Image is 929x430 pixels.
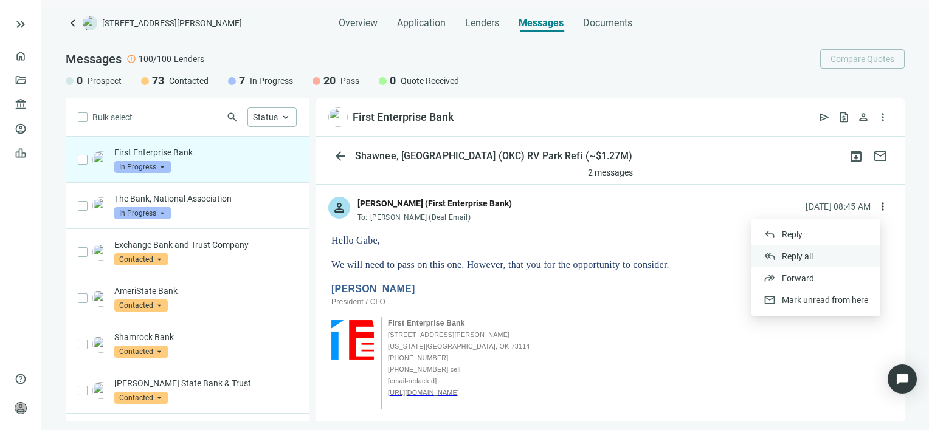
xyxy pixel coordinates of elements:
span: person [15,402,27,414]
span: Contacted [114,392,168,404]
span: Application [397,17,446,29]
span: request_quote [838,111,850,123]
p: [PERSON_NAME] State Bank & Trust [114,377,297,389]
span: Messages [519,17,564,29]
span: 0 [390,73,396,88]
p: Exchange Bank and Trust Company [114,239,297,251]
button: keyboard_double_arrow_right [13,17,28,32]
span: archive [849,149,863,163]
span: Quote Received [401,75,459,87]
img: ee5ef2db-e399-4811-a9a6-62cc84b57d73 [92,244,109,261]
span: forward [764,272,776,284]
button: person [854,107,873,127]
span: In Progress [114,207,171,219]
span: keyboard_arrow_up [280,112,291,123]
p: AmeriState Bank [114,285,297,297]
span: reply [764,228,776,241]
button: 2 messages [578,163,643,182]
button: arrow_back [328,144,353,168]
div: First Enterprise Bank [353,110,454,125]
button: archive [844,144,868,168]
span: Lenders [174,53,204,65]
span: mail [764,294,776,306]
span: 0 [77,73,83,88]
span: Overview [339,17,378,29]
span: more_vert [877,111,889,123]
span: Messages [66,52,122,66]
span: Documents [583,17,632,29]
span: help [15,373,27,385]
span: Contacted [114,346,168,358]
p: Shamrock Bank [114,331,297,343]
a: keyboard_arrow_left [66,16,80,30]
button: send [815,107,834,127]
span: Forward [782,273,814,283]
button: mail [868,144,893,168]
span: more_vert [877,200,889,213]
span: search [226,111,238,123]
div: Open Intercom Messenger [888,364,917,394]
span: In Progress [250,75,293,87]
button: more_vert [873,197,893,216]
span: Bulk select [92,111,133,124]
img: 5bacdc57-6ac6-43c0-ba9b-972d19861089 [92,336,109,353]
span: 20 [323,73,336,88]
span: mail [873,149,888,163]
span: Reply [782,230,803,239]
span: 73 [152,73,164,88]
span: 100/100 [139,53,171,65]
span: In Progress [114,161,171,173]
span: arrow_back [333,149,348,163]
span: error [126,54,136,64]
button: more_vert [873,107,893,127]
img: deal-logo [83,16,97,30]
span: person [857,111,869,123]
img: 13032c85-5a04-41dd-8f1c-c1e4fb92fe3e [92,151,109,168]
button: Compare Quotes [820,49,905,69]
p: The Bank, National Association [114,193,297,205]
span: reply_all [764,250,776,262]
span: 2 messages [588,168,633,177]
span: Lenders [465,17,499,29]
div: [DATE] 08:45 AM [806,200,871,213]
span: Mark unread from here [782,295,868,305]
span: [STREET_ADDRESS][PERSON_NAME] [102,17,242,29]
span: send [818,111,831,123]
span: Contacted [114,253,168,265]
img: 797cce1f-7363-4ffc-bb9d-6ee112c694b3 [92,382,109,399]
span: 7 [239,73,245,88]
img: 77846cbe-4bd6-44ea-850f-940129f3705d [92,290,109,307]
div: Shawnee, [GEOGRAPHIC_DATA] (OKC) RV Park Refi (~$1.27M) [353,150,635,162]
span: Reply all [782,251,813,261]
span: Prospect [88,75,122,87]
span: Pass [340,75,359,87]
span: account_balance [15,98,23,111]
span: Status [253,112,278,122]
img: 13032c85-5a04-41dd-8f1c-c1e4fb92fe3e [328,107,348,127]
span: Contacted [114,299,168,312]
button: request_quote [834,107,854,127]
div: To: [357,213,512,222]
div: [PERSON_NAME] (First Enterprise Bank) [357,197,512,210]
img: 4242eb9a-fbf9-4f70-b3d9-2691b85806e7 [92,197,109,214]
span: person [332,200,347,215]
p: First Enterprise Bank [114,146,297,159]
span: [PERSON_NAME] (Deal Email) [370,213,471,222]
span: Contacted [169,75,209,87]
